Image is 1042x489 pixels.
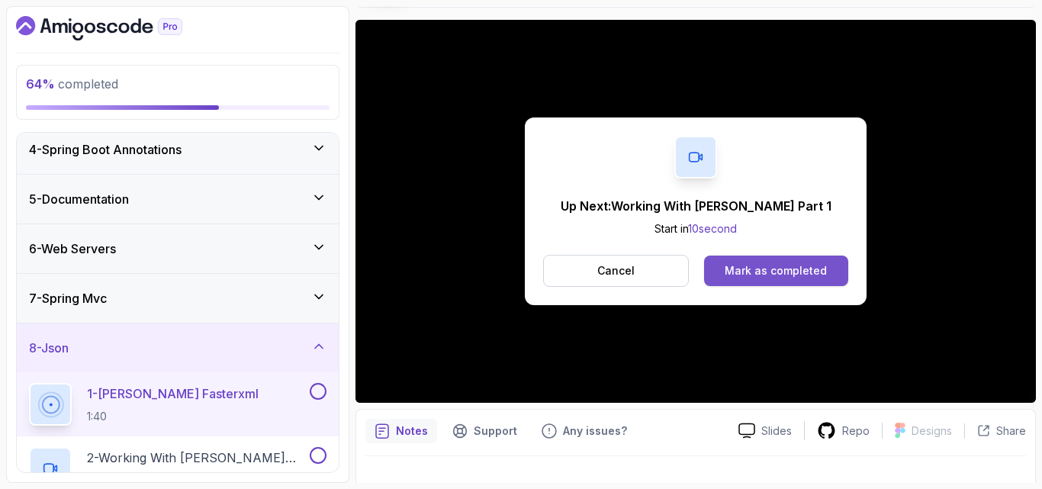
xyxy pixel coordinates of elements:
[474,423,517,439] p: Support
[355,20,1036,403] iframe: 1 - Jackson FasterXML
[29,240,116,258] h3: 6 - Web Servers
[725,263,827,278] div: Mark as completed
[396,423,428,439] p: Notes
[29,140,182,159] h3: 4 - Spring Boot Annotations
[912,423,952,439] p: Designs
[87,449,307,467] p: 2 - Working With [PERSON_NAME] Part 1
[688,222,737,235] span: 10 second
[761,423,792,439] p: Slides
[561,197,831,215] p: Up Next: Working With [PERSON_NAME] Part 1
[17,125,339,174] button: 4-Spring Boot Annotations
[532,419,636,443] button: Feedback button
[26,76,118,92] span: completed
[17,323,339,372] button: 8-Json
[726,423,804,439] a: Slides
[87,384,259,403] p: 1 - [PERSON_NAME] Fasterxml
[29,190,129,208] h3: 5 - Documentation
[29,339,69,357] h3: 8 - Json
[561,221,831,236] p: Start in
[443,419,526,443] button: Support button
[16,16,217,40] a: Dashboard
[996,423,1026,439] p: Share
[842,423,870,439] p: Repo
[543,255,689,287] button: Cancel
[365,419,437,443] button: notes button
[17,224,339,273] button: 6-Web Servers
[87,409,259,424] p: 1:40
[26,76,55,92] span: 64 %
[17,274,339,323] button: 7-Spring Mvc
[17,175,339,224] button: 5-Documentation
[597,263,635,278] p: Cancel
[29,383,326,426] button: 1-[PERSON_NAME] Fasterxml1:40
[805,421,882,440] a: Repo
[563,423,627,439] p: Any issues?
[964,423,1026,439] button: Share
[29,289,107,307] h3: 7 - Spring Mvc
[704,256,848,286] button: Mark as completed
